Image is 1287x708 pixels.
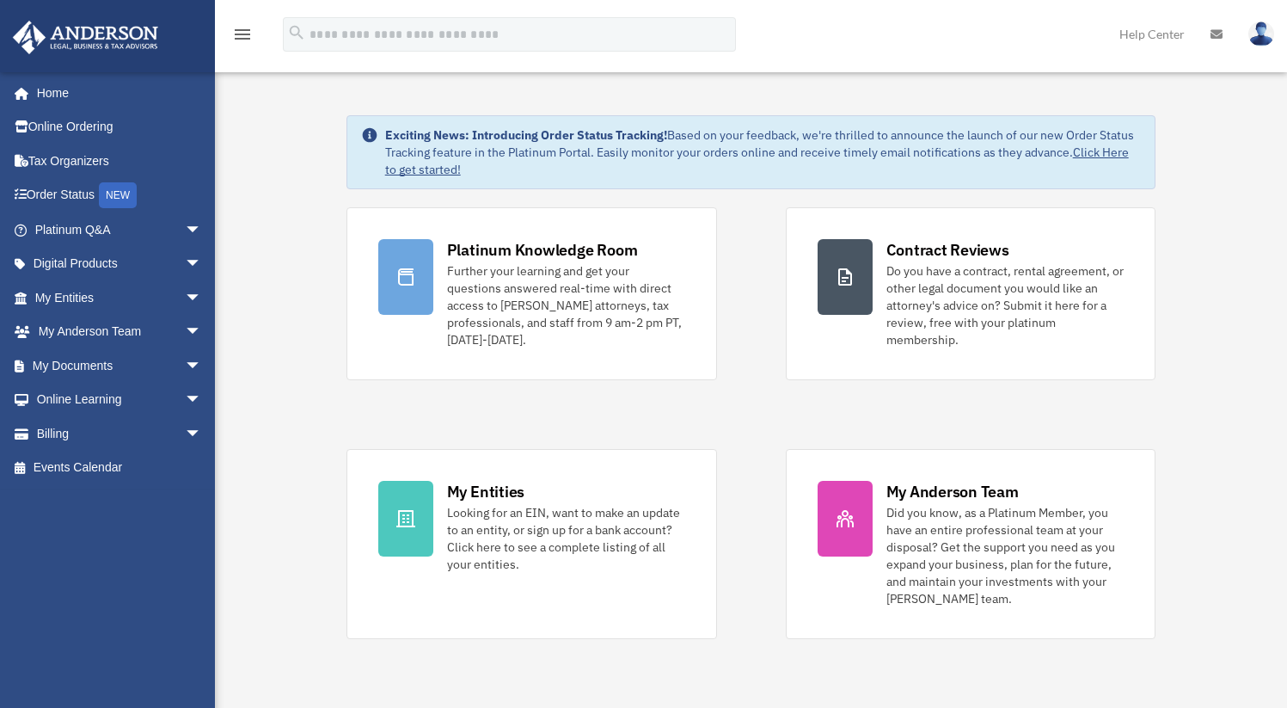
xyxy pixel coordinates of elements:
[447,504,685,573] div: Looking for an EIN, want to make an update to an entity, or sign up for a bank account? Click her...
[447,481,524,502] div: My Entities
[185,315,219,350] span: arrow_drop_down
[12,110,228,145] a: Online Ordering
[185,280,219,316] span: arrow_drop_down
[786,207,1156,380] a: Contract Reviews Do you have a contract, rental agreement, or other legal document you would like...
[12,212,228,247] a: Platinum Q&Aarrow_drop_down
[185,383,219,418] span: arrow_drop_down
[447,262,685,348] div: Further your learning and get your questions answered real-time with direct access to [PERSON_NAM...
[185,348,219,384] span: arrow_drop_down
[786,449,1156,639] a: My Anderson Team Did you know, as a Platinum Member, you have an entire professional team at your...
[346,449,717,639] a: My Entities Looking for an EIN, want to make an update to an entity, or sign up for a bank accoun...
[287,23,306,42] i: search
[185,416,219,452] span: arrow_drop_down
[886,239,1009,261] div: Contract Reviews
[232,30,253,45] a: menu
[346,207,717,380] a: Platinum Knowledge Room Further your learning and get your questions answered real-time with dire...
[185,247,219,282] span: arrow_drop_down
[12,144,228,178] a: Tax Organizers
[12,416,228,451] a: Billingarrow_drop_down
[8,21,163,54] img: Anderson Advisors Platinum Portal
[12,178,228,213] a: Order StatusNEW
[12,348,228,383] a: My Documentsarrow_drop_down
[1248,22,1274,46] img: User Pic
[232,24,253,45] i: menu
[385,126,1142,178] div: Based on your feedback, we're thrilled to announce the launch of our new Order Status Tracking fe...
[385,145,1129,177] a: Click Here to get started!
[886,504,1125,607] div: Did you know, as a Platinum Member, you have an entire professional team at your disposal? Get th...
[12,315,228,349] a: My Anderson Teamarrow_drop_down
[886,481,1019,502] div: My Anderson Team
[185,212,219,248] span: arrow_drop_down
[447,239,638,261] div: Platinum Knowledge Room
[12,451,228,485] a: Events Calendar
[12,383,228,417] a: Online Learningarrow_drop_down
[99,182,137,208] div: NEW
[12,247,228,281] a: Digital Productsarrow_drop_down
[12,76,219,110] a: Home
[886,262,1125,348] div: Do you have a contract, rental agreement, or other legal document you would like an attorney's ad...
[12,280,228,315] a: My Entitiesarrow_drop_down
[385,127,667,143] strong: Exciting News: Introducing Order Status Tracking!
